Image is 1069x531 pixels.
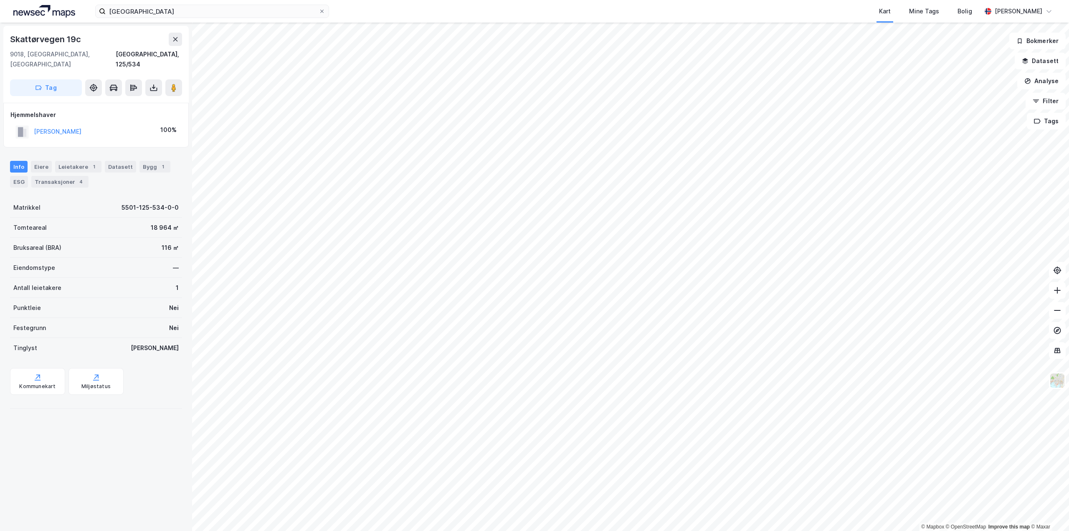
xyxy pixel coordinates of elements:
[13,223,47,233] div: Tomteareal
[13,5,75,18] img: logo.a4113a55bc3d86da70a041830d287a7e.svg
[116,49,182,69] div: [GEOGRAPHIC_DATA], 125/534
[160,125,177,135] div: 100%
[131,343,179,353] div: [PERSON_NAME]
[139,161,170,173] div: Bygg
[946,524,986,530] a: OpenStreetMap
[988,524,1030,530] a: Improve this map
[159,163,167,171] div: 1
[1026,93,1066,109] button: Filter
[105,161,136,173] div: Datasett
[10,110,182,120] div: Hjemmelshaver
[10,33,83,46] div: Skattørvegen 19c
[55,161,101,173] div: Leietakere
[162,243,179,253] div: 116 ㎡
[173,263,179,273] div: —
[13,303,41,313] div: Punktleie
[10,176,28,188] div: ESG
[958,6,972,16] div: Bolig
[13,283,61,293] div: Antall leietakere
[921,524,944,530] a: Mapbox
[19,383,56,390] div: Kommunekart
[1015,53,1066,69] button: Datasett
[13,343,37,353] div: Tinglyst
[122,203,179,213] div: 5501-125-534-0-0
[13,323,46,333] div: Festegrunn
[90,163,98,171] div: 1
[169,303,179,313] div: Nei
[1027,113,1066,130] button: Tags
[909,6,939,16] div: Mine Tags
[151,223,179,233] div: 18 964 ㎡
[77,178,85,186] div: 4
[1027,491,1069,531] div: Kontrollprogram for chat
[879,6,891,16] div: Kart
[13,243,61,253] div: Bruksareal (BRA)
[1017,73,1066,89] button: Analyse
[176,283,179,293] div: 1
[31,161,52,173] div: Eiere
[10,161,28,173] div: Info
[106,5,319,18] input: Søk på adresse, matrikkel, gårdeiere, leietakere eller personer
[31,176,89,188] div: Transaksjoner
[81,383,111,390] div: Miljøstatus
[13,263,55,273] div: Eiendomstype
[1027,491,1069,531] iframe: Chat Widget
[169,323,179,333] div: Nei
[10,79,82,96] button: Tag
[1049,373,1065,389] img: Z
[10,49,116,69] div: 9018, [GEOGRAPHIC_DATA], [GEOGRAPHIC_DATA]
[995,6,1042,16] div: [PERSON_NAME]
[13,203,41,213] div: Matrikkel
[1009,33,1066,49] button: Bokmerker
